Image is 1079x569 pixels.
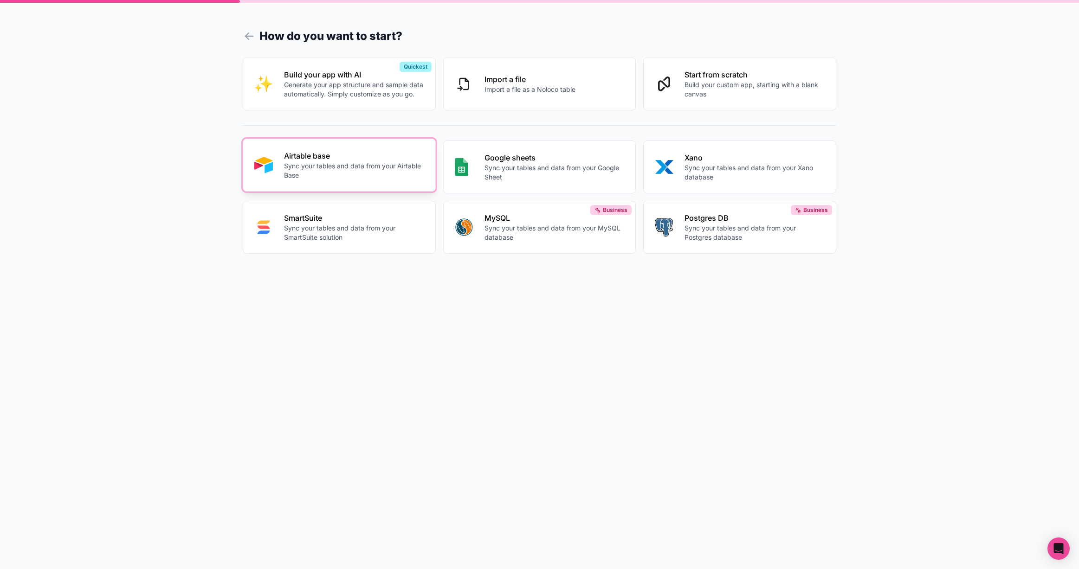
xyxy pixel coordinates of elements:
button: INTERNAL_WITH_AIBuild your app with AIGenerate your app structure and sample data automatically. ... [243,58,436,110]
p: Xano [685,152,825,163]
p: Airtable base [284,150,424,161]
button: POSTGRESPostgres DBSync your tables and data from your Postgres databaseBusiness [643,201,836,254]
img: MYSQL [455,218,473,237]
img: POSTGRES [655,218,673,237]
p: Generate your app structure and sample data automatically. Simply customize as you go. [284,80,424,99]
span: Business [803,206,828,214]
img: AIRTABLE [254,156,273,174]
p: Sync your tables and data from your Airtable Base [284,161,424,180]
p: Start from scratch [685,69,825,80]
p: Sync your tables and data from your MySQL database [485,224,625,242]
img: XANO [655,158,673,176]
button: Import a fileImport a file as a Noloco table [443,58,636,110]
img: GOOGLE_SHEETS [455,158,468,176]
p: Sync your tables and data from your Xano database [685,163,825,182]
p: Sync your tables and data from your Postgres database [685,224,825,242]
p: Sync your tables and data from your Google Sheet [485,163,625,182]
button: GOOGLE_SHEETSGoogle sheetsSync your tables and data from your Google Sheet [443,141,636,193]
h1: How do you want to start? [243,28,836,45]
button: MYSQLMySQLSync your tables and data from your MySQL databaseBusiness [443,201,636,254]
p: MySQL [485,212,625,224]
p: Sync your tables and data from your SmartSuite solution [284,224,424,242]
button: Start from scratchBuild your custom app, starting with a blank canvas [643,58,836,110]
p: Build your app with AI [284,69,424,80]
p: Google sheets [485,152,625,163]
span: Business [603,206,627,214]
button: SMART_SUITESmartSuiteSync your tables and data from your SmartSuite solution [243,201,436,254]
div: Open Intercom Messenger [1047,537,1070,560]
img: INTERNAL_WITH_AI [254,75,273,93]
p: Build your custom app, starting with a blank canvas [685,80,825,99]
p: SmartSuite [284,212,424,224]
div: Quickest [400,62,432,72]
button: XANOXanoSync your tables and data from your Xano database [643,141,836,193]
p: Postgres DB [685,212,825,224]
p: Import a file as a Noloco table [485,85,575,94]
button: AIRTABLEAirtable baseSync your tables and data from your Airtable Base [243,139,436,192]
img: SMART_SUITE [254,218,273,237]
p: Import a file [485,74,575,85]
